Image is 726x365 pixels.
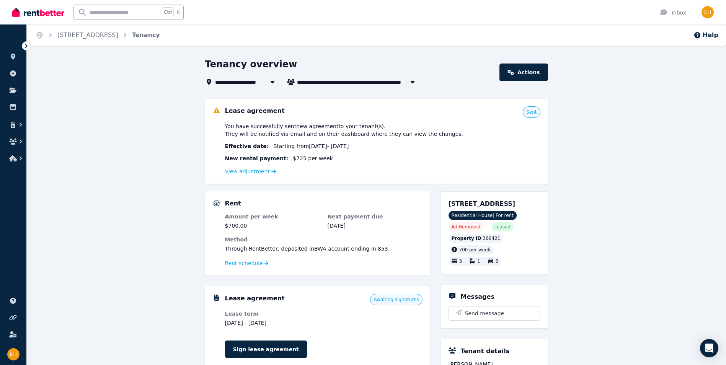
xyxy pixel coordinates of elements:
[225,341,307,358] a: Sign lease agreement
[449,306,540,320] button: Send message
[225,213,320,220] dt: Amount per week
[162,7,174,17] span: Ctrl
[225,259,263,267] span: Rent schedule
[225,236,423,243] dt: Method
[693,31,718,40] button: Help
[465,310,504,317] span: Send message
[374,297,419,303] span: Awaiting signatures
[496,259,499,264] span: 3
[659,9,686,16] div: Inbox
[225,122,463,138] span: You have successfully sent new agreement to your tenant(s) . They will be notified via email and ...
[7,348,20,360] img: Dean Helm
[273,142,349,150] span: Starting from [DATE] - [DATE]
[132,31,160,39] a: Tenancy
[461,292,494,301] h5: Messages
[225,168,276,174] a: View adjustment
[459,259,462,264] span: 3
[225,319,320,327] dd: [DATE] - [DATE]
[452,224,481,230] span: Ad: Removed
[449,200,516,207] span: [STREET_ADDRESS]
[12,7,64,18] img: RentBetter
[452,235,481,241] span: Property ID
[225,142,269,150] span: Effective date :
[494,224,511,230] span: Leased
[225,310,320,318] dt: Lease term
[225,155,289,162] span: New rental payment:
[499,64,548,81] a: Actions
[177,9,179,15] span: k
[225,199,241,208] h5: Rent
[702,6,714,18] img: Dean Helm
[449,234,504,243] div: : 366421
[27,24,169,46] nav: Breadcrumb
[293,155,333,162] span: $725 per week
[526,109,537,115] span: Sent
[213,200,220,206] img: Rental Payments
[225,222,320,230] dd: $700.00
[700,339,718,357] div: Open Intercom Messenger
[225,246,390,252] span: Through RentBetter , deposited in BWA account ending in 853 .
[449,211,517,220] span: Residential House | For rent
[205,58,297,70] h1: Tenancy overview
[477,259,480,264] span: 1
[225,259,269,267] a: Rent schedule
[459,247,491,253] span: 700 per week
[328,213,423,220] dt: Next payment due
[328,222,423,230] dd: [DATE]
[57,31,118,39] a: [STREET_ADDRESS]
[225,294,285,303] h5: Lease agreement
[225,106,285,116] h5: Lease agreement
[461,347,510,356] h5: Tenant details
